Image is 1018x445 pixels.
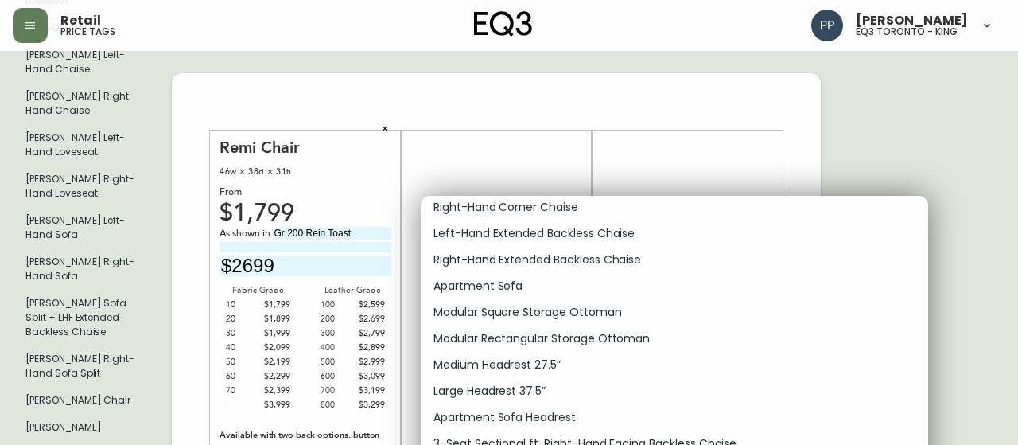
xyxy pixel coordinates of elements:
[433,199,578,216] p: Right-Hand Corner Chaise
[433,225,635,242] p: Left-Hand Extended Backless Chaise
[48,65,220,85] div: [PERSON_NAME]
[433,330,650,347] p: Modular Rectangular Storage Ottoman
[433,409,576,426] p: Apartment Sofa Headrest
[433,304,622,321] p: Modular Square Storage Ottoman
[433,357,561,373] p: Medium Headrest 27.5”
[433,383,546,400] p: Large Headrest 37.5”
[433,278,523,295] p: Apartment Sofa
[48,92,220,106] div: 85w × 36d × 32h
[48,112,220,127] div: From
[433,252,641,268] p: Right-Hand Extended Backless Chaise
